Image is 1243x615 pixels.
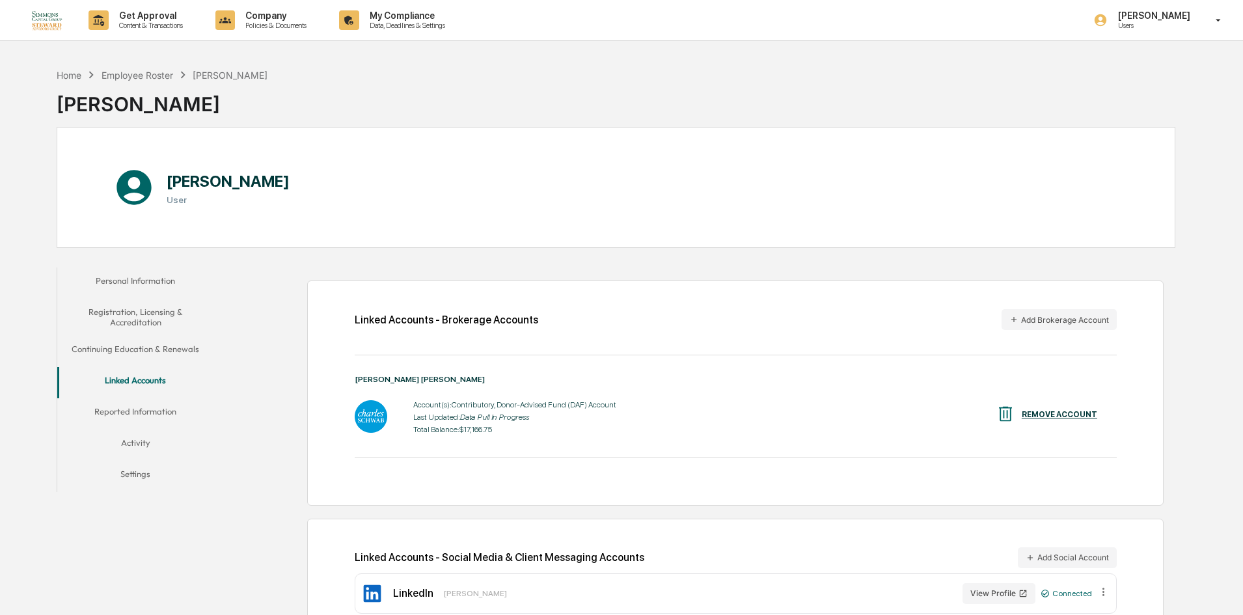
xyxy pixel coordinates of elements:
button: Add Social Account [1018,547,1117,568]
button: View Profile [963,583,1035,604]
div: Employee Roster [102,70,173,81]
button: Activity [57,430,213,461]
p: [PERSON_NAME] [1108,10,1197,21]
button: Add Brokerage Account [1002,309,1117,330]
p: Get Approval [109,10,189,21]
iframe: Open customer support [1201,572,1236,607]
i: Data Pull In Progress [460,413,529,422]
h1: [PERSON_NAME] [167,172,290,191]
button: Reported Information [57,398,213,430]
p: Content & Transactions [109,21,189,30]
div: Account(s): Contributory, Donor-Advised Fund (DAF) Account [413,400,616,409]
img: logo [31,10,62,30]
div: Linked Accounts - Brokerage Accounts [355,314,538,326]
p: Company [235,10,313,21]
div: secondary tabs example [57,267,213,492]
p: Users [1108,21,1197,30]
div: [PERSON_NAME] [57,82,267,116]
div: Last Updated: [413,413,616,422]
div: Home [57,70,81,81]
div: [PERSON_NAME] [193,70,267,81]
img: Charles Schwab - Data Pull In Progress [355,400,387,433]
p: My Compliance [359,10,452,21]
button: Personal Information [57,267,213,299]
button: Settings [57,461,213,492]
div: Linked Accounts - Social Media & Client Messaging Accounts [355,547,1117,568]
div: [PERSON_NAME] [444,589,507,598]
p: Policies & Documents [235,21,313,30]
div: Connected [1041,589,1092,598]
button: Continuing Education & Renewals [57,336,213,367]
p: Data, Deadlines & Settings [359,21,452,30]
h3: User [167,195,290,205]
button: Linked Accounts [57,367,213,398]
div: [PERSON_NAME] [PERSON_NAME] [355,375,1117,384]
button: Registration, Licensing & Accreditation [57,299,213,336]
div: LinkedIn [393,587,433,599]
div: REMOVE ACCOUNT [1022,410,1097,419]
img: LinkedIn Icon [362,583,383,604]
img: REMOVE ACCOUNT [996,404,1015,424]
div: Total Balance: $17,166.75 [413,425,616,434]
